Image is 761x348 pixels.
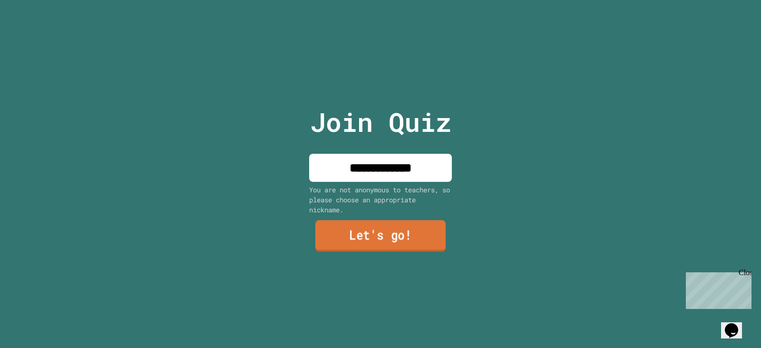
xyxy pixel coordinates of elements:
iframe: chat widget [721,310,751,338]
iframe: chat widget [682,268,751,309]
a: Let's go! [315,220,446,252]
div: You are not anonymous to teachers, so please choose an appropriate nickname. [309,185,452,215]
div: Chat with us now!Close [4,4,66,60]
p: Join Quiz [310,102,451,142]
